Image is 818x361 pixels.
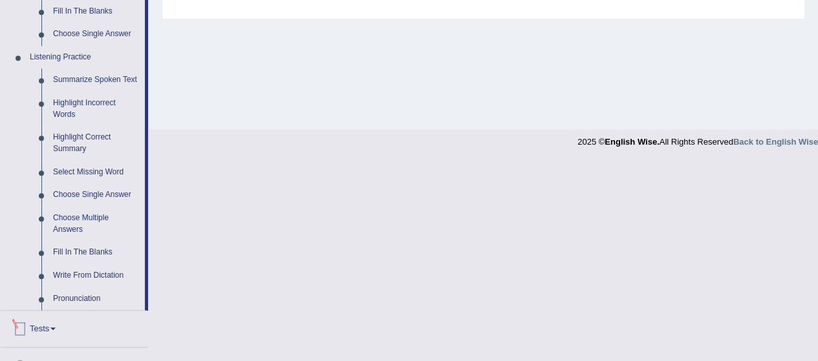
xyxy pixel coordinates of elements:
[47,68,145,92] a: Summarize Spoken Text
[733,137,818,147] a: Back to English Wise
[47,287,145,311] a: Pronunciation
[47,161,145,184] a: Select Missing Word
[605,137,659,147] strong: English Wise.
[47,183,145,207] a: Choose Single Answer
[47,126,145,160] a: Highlight Correct Summary
[24,46,145,69] a: Listening Practice
[47,264,145,287] a: Write From Dictation
[47,92,145,126] a: Highlight Incorrect Words
[47,207,145,241] a: Choose Multiple Answers
[1,311,148,343] a: Tests
[577,129,818,148] div: 2025 © All Rights Reserved
[47,23,145,46] a: Choose Single Answer
[47,241,145,264] a: Fill In The Blanks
